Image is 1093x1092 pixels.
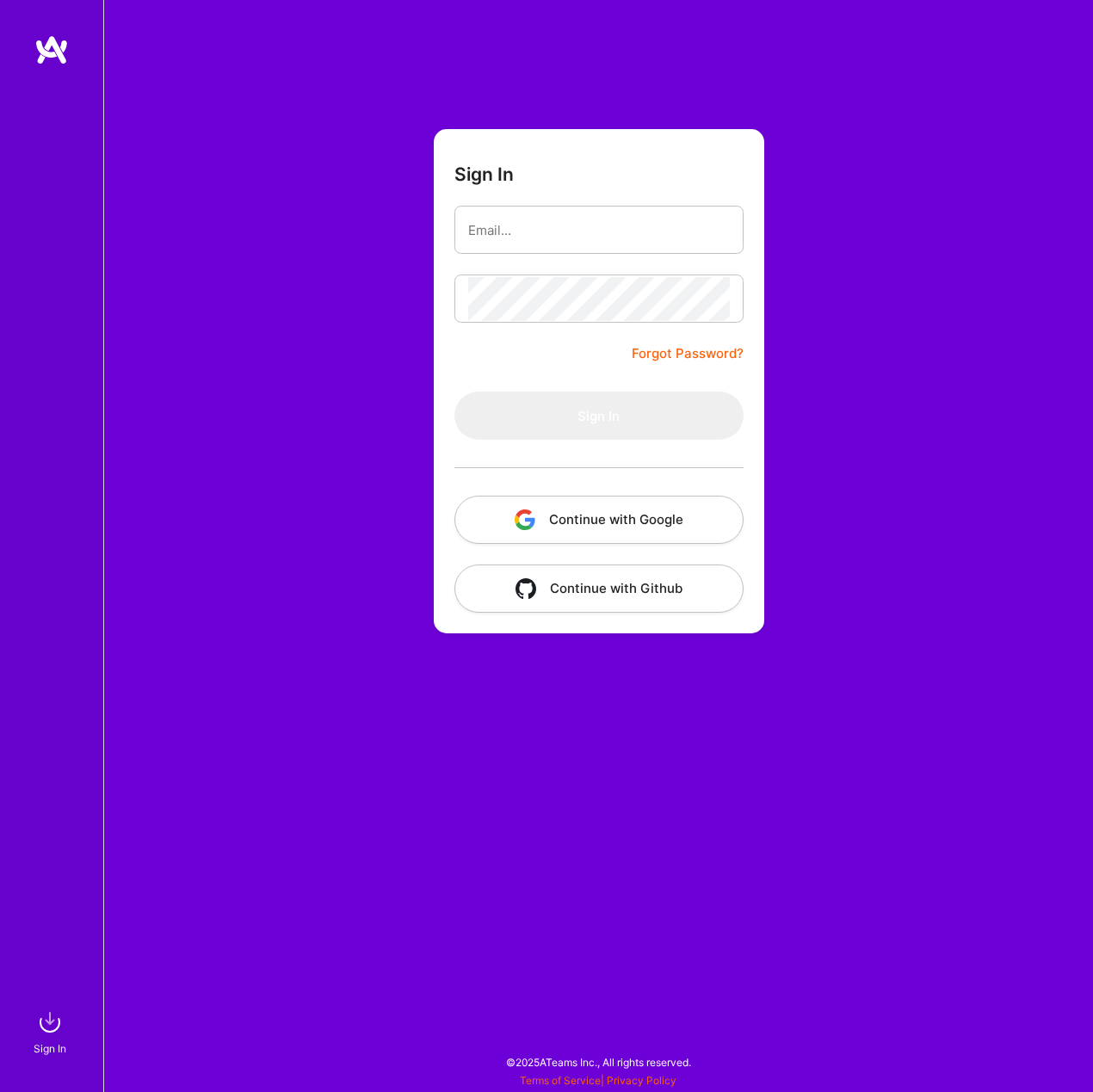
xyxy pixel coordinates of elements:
[454,392,744,440] button: Sign In
[468,208,730,252] input: Email...
[515,509,535,530] img: icon
[454,565,744,613] button: Continue with Github
[36,1005,67,1058] a: sign inSign In
[33,1005,67,1040] img: sign in
[34,1040,66,1058] div: Sign In
[454,496,744,544] button: Continue with Google
[632,343,744,364] a: Forgot Password?
[607,1074,676,1087] a: Privacy Policy
[520,1074,601,1087] a: Terms of Service
[34,34,69,65] img: logo
[103,1040,1093,1083] div: © 2025 ATeams Inc., All rights reserved.
[516,578,536,599] img: icon
[520,1074,676,1087] span: |
[454,163,514,185] h3: Sign In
